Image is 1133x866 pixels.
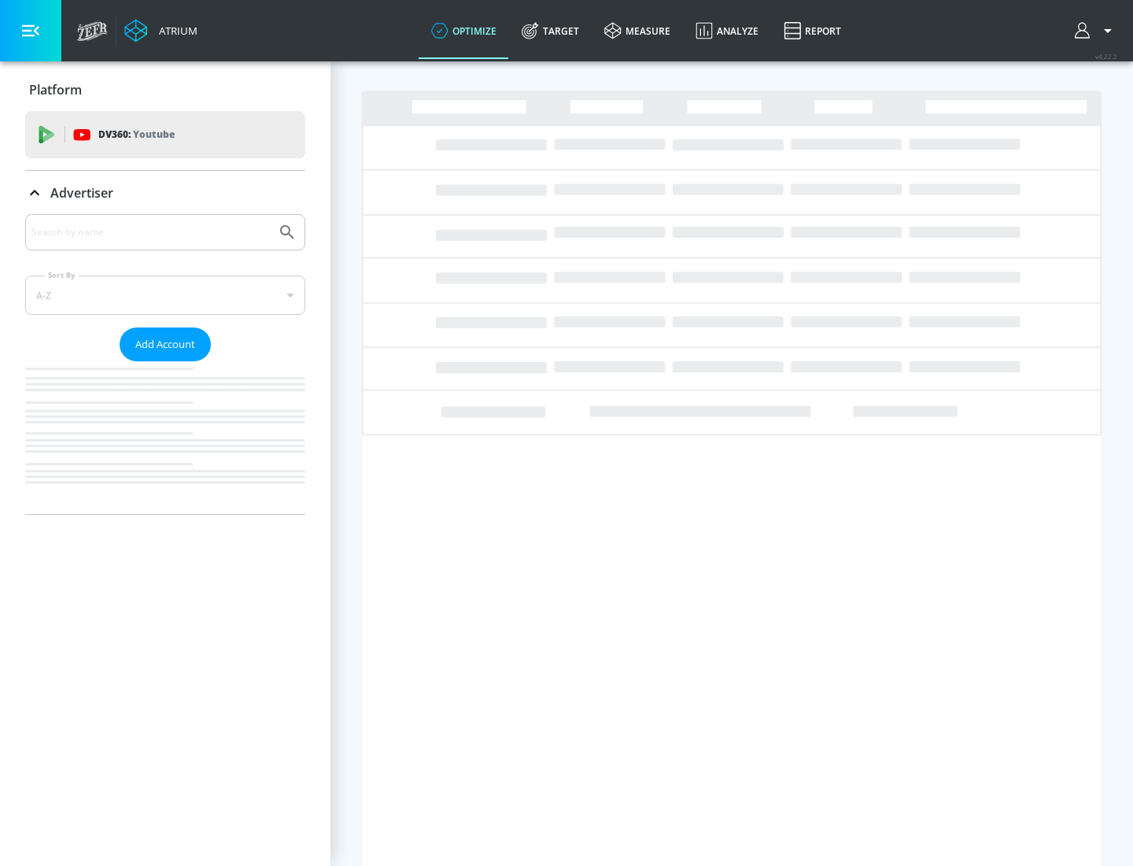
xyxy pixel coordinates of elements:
p: Advertiser [50,184,113,202]
a: Analyze [683,2,771,59]
span: Add Account [135,335,195,353]
a: measure [592,2,683,59]
span: v 4.22.2 [1095,52,1117,61]
a: optimize [419,2,509,59]
p: DV360: [98,126,175,143]
div: Advertiser [25,214,305,514]
div: Platform [25,68,305,112]
div: Advertiser [25,171,305,215]
p: Platform [29,81,82,98]
input: Search by name [31,222,270,242]
p: Youtube [133,126,175,142]
a: Atrium [124,19,197,43]
button: Add Account [120,328,211,361]
nav: list of Advertiser [25,361,305,514]
a: Target [509,2,592,59]
div: DV360: Youtube [25,111,305,158]
label: Sort By [45,270,79,280]
div: A-Z [25,276,305,315]
div: Atrium [153,24,197,38]
a: Report [771,2,854,59]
